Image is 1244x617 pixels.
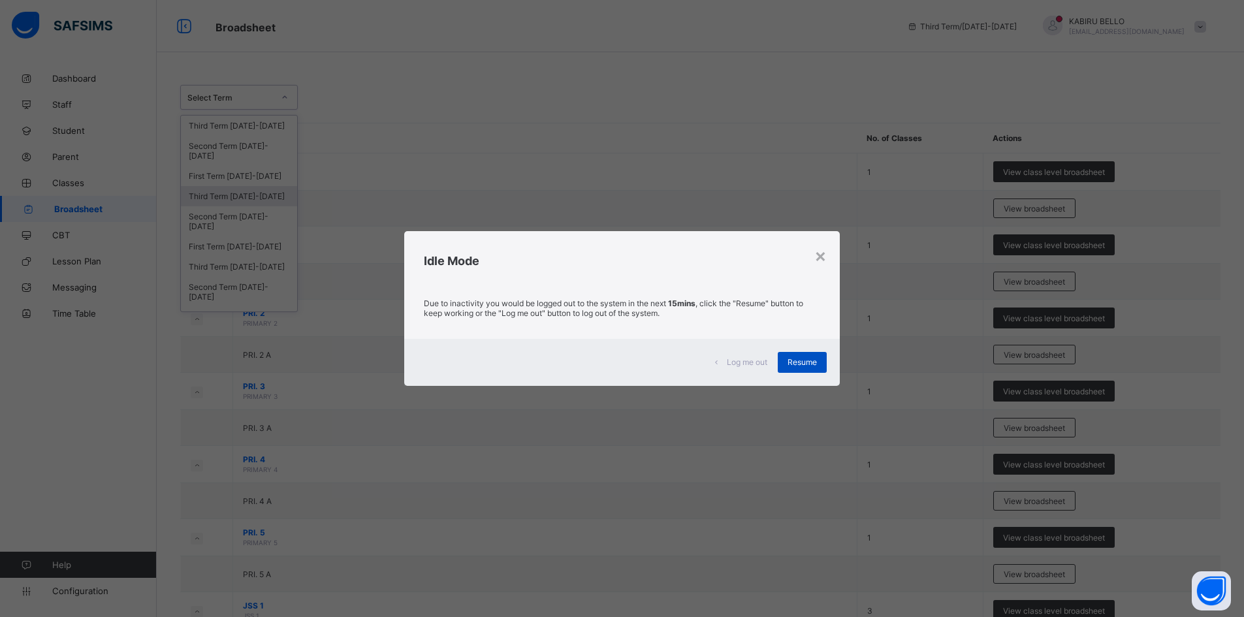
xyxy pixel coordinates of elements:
p: Due to inactivity you would be logged out to the system in the next , click the "Resume" button t... [424,298,820,318]
strong: 15mins [668,298,695,308]
span: Resume [788,357,817,367]
h2: Idle Mode [424,254,820,268]
div: × [814,244,827,266]
button: Open asap [1192,571,1231,610]
span: Log me out [727,357,767,367]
